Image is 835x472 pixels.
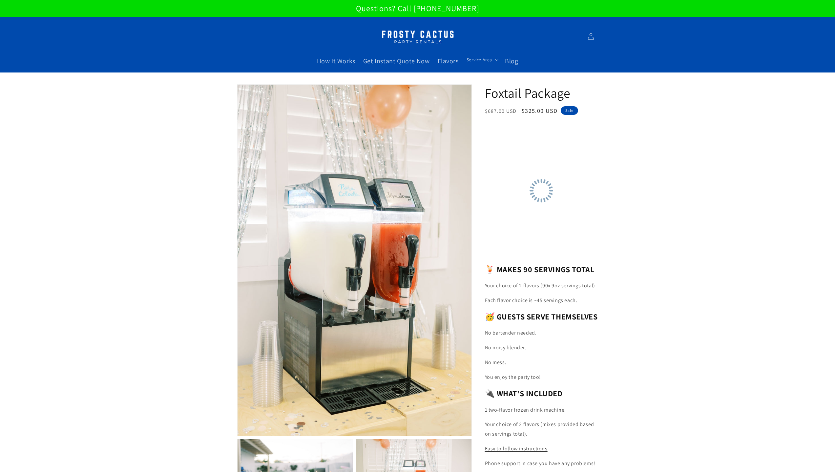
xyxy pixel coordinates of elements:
[485,329,537,336] span: ​​No bartender needed.
[363,57,430,65] span: Get Instant Quote Now
[359,53,434,69] a: Get Instant Quote Now
[505,57,518,65] span: Blog
[485,282,595,289] span: Your choice of 2 flavors (90x 9oz servings total)
[485,388,563,399] b: 🔌 WHAT'S INCLUDED
[501,53,522,69] a: Blog
[561,106,578,115] span: Sale
[485,421,595,437] span: Your choice of 2 flavors (mixes provided based on servings total).
[485,344,526,351] span: No noisy blender.
[317,57,355,65] span: How It Works
[485,374,541,380] span: You enjoy the party too!
[485,297,577,304] span: Each flavor choice is ~45 servings each.
[485,108,517,114] s: $687.00 USD
[485,311,598,322] b: 🥳 GUESTS SERVE THEMSELVES
[485,460,595,467] span: Phone support in case you have any problems!
[485,84,598,101] h1: Foxtail Package
[467,57,492,63] span: Service Area
[485,264,595,275] b: 🍹 MAKES 90 SERVINGS TOTAL
[522,107,557,114] span: $325.00 USD
[313,53,359,69] a: How It Works
[485,406,566,413] span: 1 two-flavor frozen drink machine.
[463,53,501,67] summary: Service Area
[434,53,463,69] a: Flavors
[485,445,548,452] a: Easy to follow instructions
[438,57,459,65] span: Flavors
[485,359,507,366] span: No mess.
